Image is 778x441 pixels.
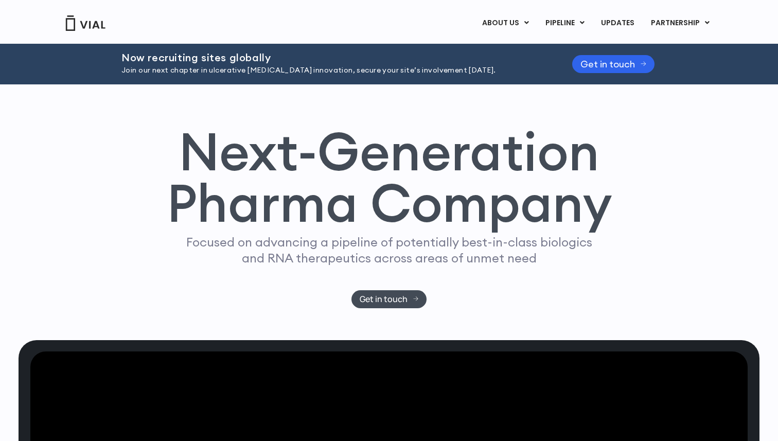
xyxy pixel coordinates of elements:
h2: Now recruiting sites globally [121,52,546,63]
img: Vial Logo [65,15,106,31]
a: UPDATES [593,14,642,32]
a: ABOUT USMenu Toggle [474,14,537,32]
a: PIPELINEMenu Toggle [537,14,592,32]
span: Get in touch [580,60,635,68]
a: Get in touch [572,55,655,73]
a: Get in touch [351,290,427,308]
p: Join our next chapter in ulcerative [MEDICAL_DATA] innovation, secure your site’s involvement [DA... [121,65,546,76]
h1: Next-Generation Pharma Company [166,126,612,230]
a: PARTNERSHIPMenu Toggle [643,14,718,32]
p: Focused on advancing a pipeline of potentially best-in-class biologics and RNA therapeutics acros... [182,234,596,266]
span: Get in touch [360,295,408,303]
